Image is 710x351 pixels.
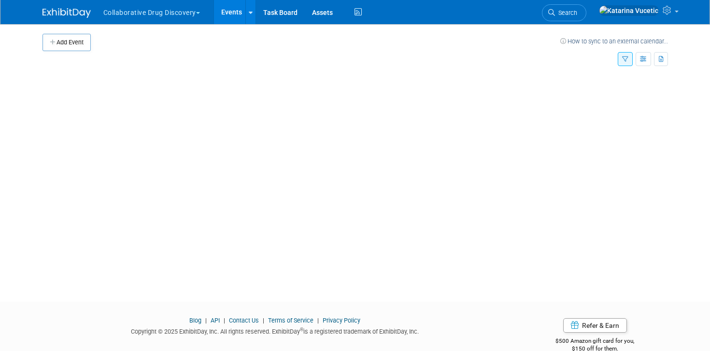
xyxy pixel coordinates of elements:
[323,317,360,324] a: Privacy Policy
[43,325,508,336] div: Copyright © 2025 ExhibitDay, Inc. All rights reserved. ExhibitDay is a registered trademark of Ex...
[229,317,259,324] a: Contact Us
[221,317,227,324] span: |
[268,317,313,324] a: Terms of Service
[300,327,303,332] sup: ®
[203,317,209,324] span: |
[189,317,201,324] a: Blog
[211,317,220,324] a: API
[43,8,91,18] img: ExhibitDay
[315,317,321,324] span: |
[542,4,586,21] a: Search
[555,9,577,16] span: Search
[560,38,668,45] a: How to sync to an external calendar...
[563,318,627,333] a: Refer & Earn
[43,34,91,51] button: Add Event
[599,5,659,16] img: Katarina Vucetic
[260,317,267,324] span: |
